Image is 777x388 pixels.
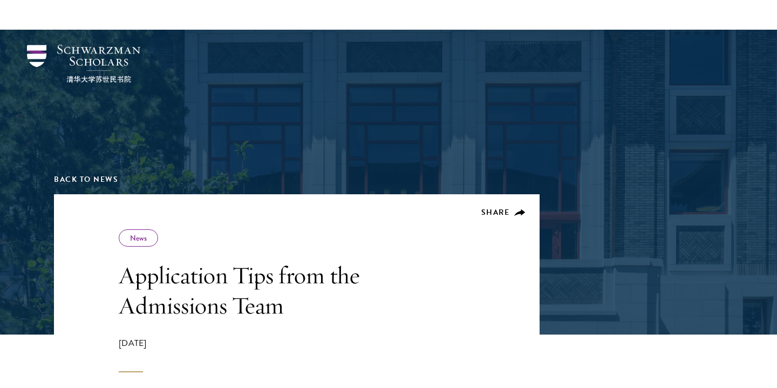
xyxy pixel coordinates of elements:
a: News [130,233,147,243]
button: Share [481,208,526,217]
span: Share [481,207,510,218]
img: Schwarzman Scholars [27,45,140,83]
div: [DATE] [119,337,426,372]
h1: Application Tips from the Admissions Team [119,260,426,321]
a: Back to News [54,174,118,185]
